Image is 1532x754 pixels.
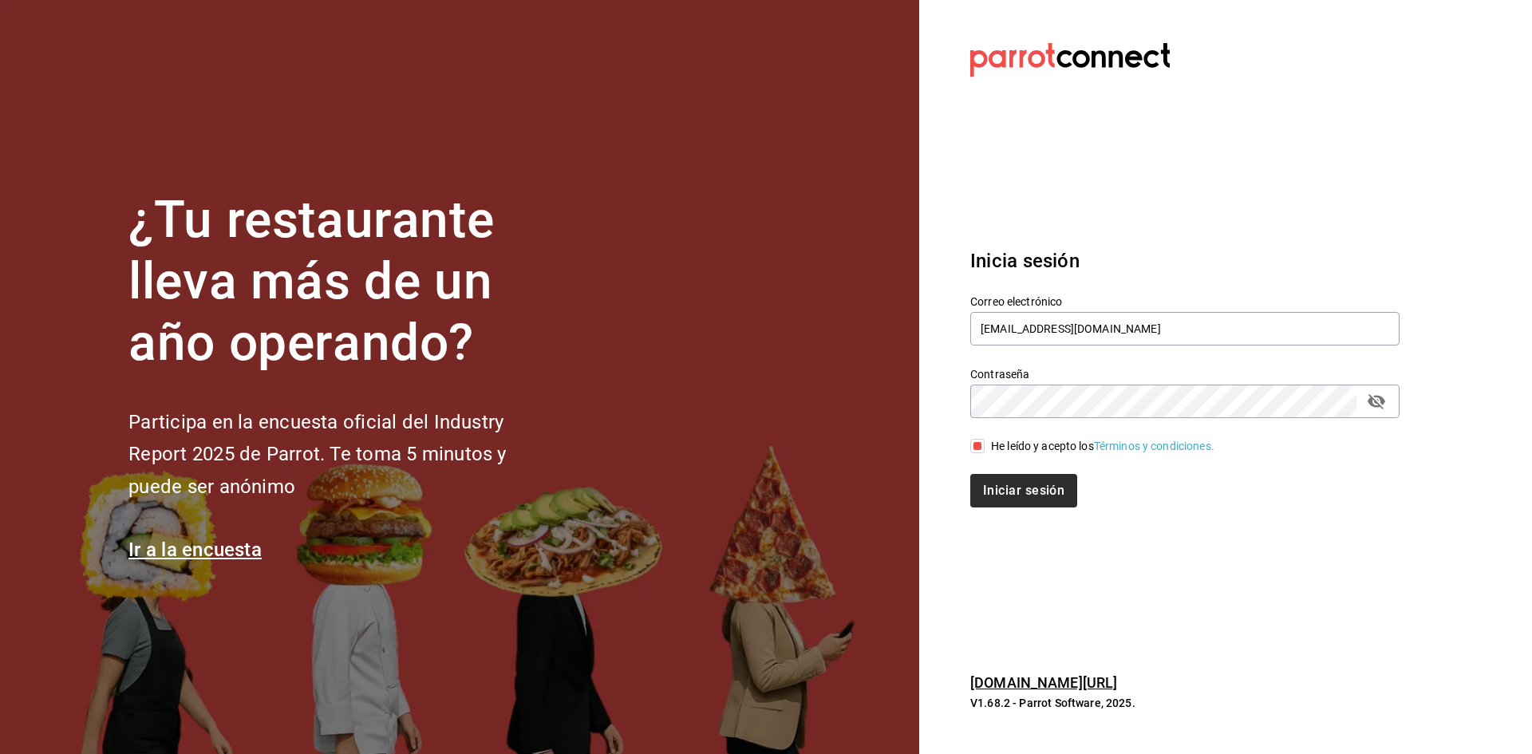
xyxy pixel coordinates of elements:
h1: ¿Tu restaurante lleva más de un año operando? [128,190,559,373]
button: passwordField [1363,388,1390,415]
a: [DOMAIN_NAME][URL] [970,674,1117,691]
a: Ir a la encuesta [128,539,262,561]
button: Iniciar sesión [970,474,1077,507]
p: V1.68.2 - Parrot Software, 2025. [970,695,1400,711]
input: Ingresa tu correo electrónico [970,312,1400,345]
div: He leído y acepto los [991,438,1214,455]
label: Contraseña [970,369,1400,380]
a: Términos y condiciones. [1094,440,1214,452]
h3: Inicia sesión [970,247,1400,275]
label: Correo electrónico [970,296,1400,307]
h2: Participa en la encuesta oficial del Industry Report 2025 de Parrot. Te toma 5 minutos y puede se... [128,406,559,503]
